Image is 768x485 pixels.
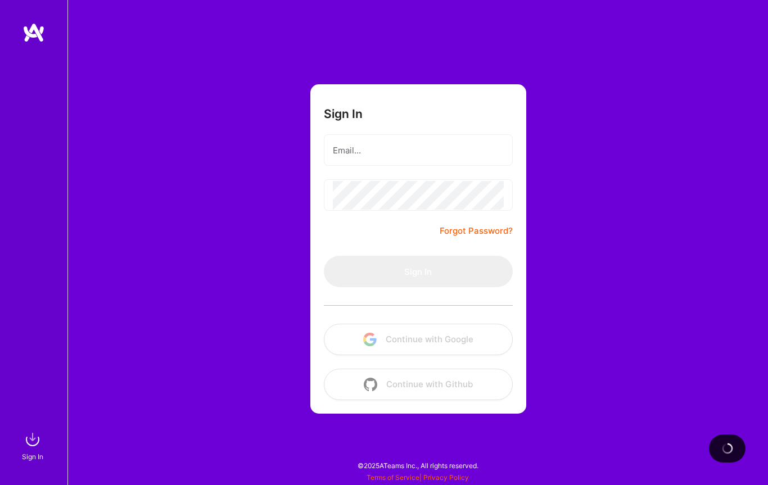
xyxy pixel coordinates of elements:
[363,333,377,346] img: icon
[67,451,768,479] div: © 2025 ATeams Inc., All rights reserved.
[364,378,377,391] img: icon
[367,473,419,482] a: Terms of Service
[722,443,733,454] img: loading
[440,224,513,238] a: Forgot Password?
[423,473,469,482] a: Privacy Policy
[22,22,45,43] img: logo
[324,256,513,287] button: Sign In
[24,428,44,463] a: sign inSign In
[21,428,44,451] img: sign in
[324,324,513,355] button: Continue with Google
[324,369,513,400] button: Continue with Github
[22,451,43,463] div: Sign In
[367,473,469,482] span: |
[324,107,363,121] h3: Sign In
[333,136,504,165] input: Email...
